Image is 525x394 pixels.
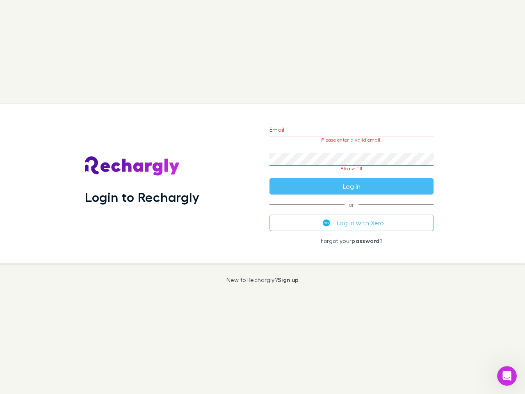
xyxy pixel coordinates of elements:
[278,276,299,283] a: Sign up
[269,166,434,172] p: Please fill
[323,219,330,227] img: Xero's logo
[269,204,434,205] span: or
[85,156,180,176] img: Rechargly's Logo
[269,178,434,195] button: Log in
[352,237,379,244] a: password
[269,137,434,143] p: Please enter a valid email.
[269,238,434,244] p: Forgot your ?
[226,277,299,283] p: New to Rechargly?
[85,189,199,205] h1: Login to Rechargly
[269,215,434,231] button: Log in with Xero
[497,366,517,386] iframe: Intercom live chat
